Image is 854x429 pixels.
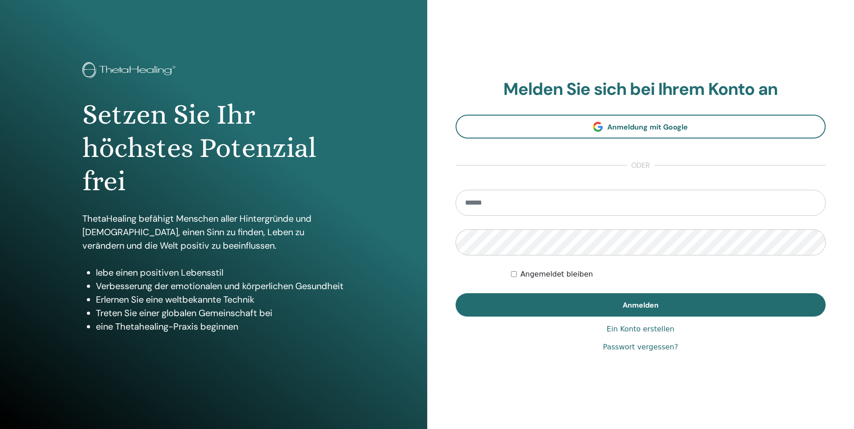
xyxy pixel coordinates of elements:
span: Anmeldung mit Google [607,122,688,132]
label: Angemeldet bleiben [520,269,593,280]
li: Verbesserung der emotionalen und körperlichen Gesundheit [96,279,344,293]
h1: Setzen Sie Ihr höchstes Potenzial frei [82,98,344,198]
li: eine Thetahealing-Praxis beginnen [96,320,344,333]
a: Ein Konto erstellen [607,324,674,335]
div: Keep me authenticated indefinitely or until I manually logout [511,269,826,280]
span: Anmelden [623,300,659,310]
h2: Melden Sie sich bei Ihrem Konto an [456,79,826,100]
li: Treten Sie einer globalen Gemeinschaft bei [96,306,344,320]
button: Anmelden [456,293,826,317]
span: oder [627,160,655,171]
li: Erlernen Sie eine weltbekannte Technik [96,293,344,306]
a: Passwort vergessen? [603,342,678,353]
a: Anmeldung mit Google [456,115,826,139]
li: lebe einen positiven Lebensstil [96,266,344,279]
p: ThetaHealing befähigt Menschen aller Hintergründe und [DEMOGRAPHIC_DATA], einen Sinn zu finden, L... [82,212,344,252]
